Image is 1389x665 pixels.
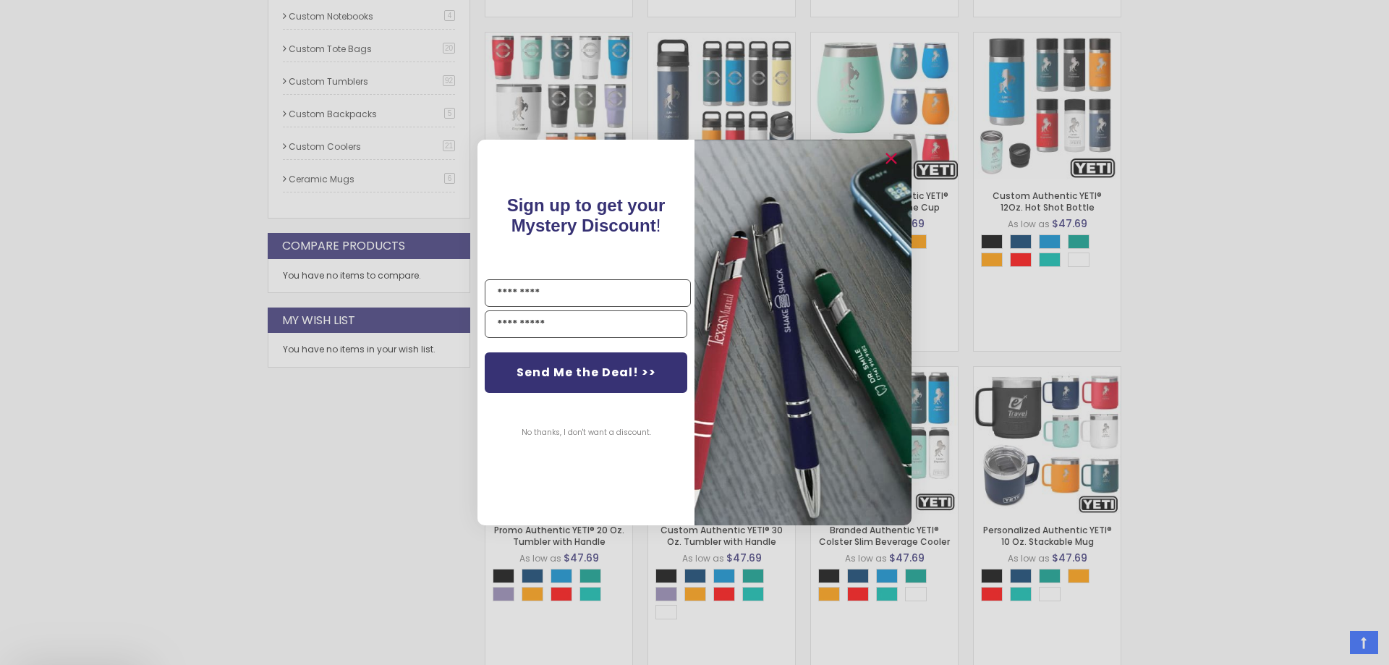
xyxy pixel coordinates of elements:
[514,415,658,451] button: No thanks, I don't want a discount.
[880,147,903,170] button: Close dialog
[694,140,912,525] img: pop-up-image
[485,352,687,393] button: Send Me the Deal! >>
[507,195,666,235] span: !
[507,195,666,235] span: Sign up to get your Mystery Discount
